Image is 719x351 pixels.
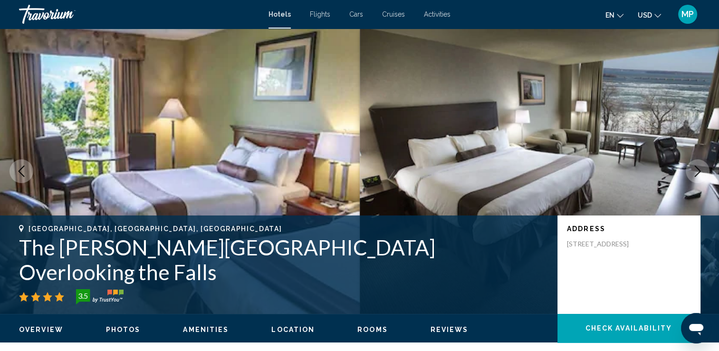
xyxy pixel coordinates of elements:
button: Previous image [10,159,33,183]
a: Cars [349,10,363,18]
button: Check Availability [557,314,700,342]
button: User Menu [675,4,700,24]
span: Amenities [183,326,229,333]
button: Reviews [431,325,469,334]
span: Rooms [357,326,388,333]
p: Address [567,225,690,233]
button: Change currency [638,8,661,22]
span: Check Availability [585,325,672,332]
h1: The [PERSON_NAME][GEOGRAPHIC_DATA] Overlooking the Falls [19,235,548,284]
span: Location [271,326,315,333]
button: Location [271,325,315,334]
iframe: Button to launch messaging window [681,313,711,343]
a: Activities [424,10,451,18]
span: Photos [106,326,141,333]
span: MP [681,10,694,19]
button: Change language [605,8,623,22]
img: trustyou-badge-hor.svg [76,289,124,304]
p: [STREET_ADDRESS] [567,240,643,248]
a: Flights [310,10,330,18]
button: Overview [19,325,63,334]
span: Overview [19,326,63,333]
a: Travorium [19,5,259,24]
button: Rooms [357,325,388,334]
button: Next image [686,159,709,183]
div: 3.5 [73,290,92,302]
a: Hotels [268,10,291,18]
span: [GEOGRAPHIC_DATA], [GEOGRAPHIC_DATA], [GEOGRAPHIC_DATA] [29,225,282,233]
a: Cruises [382,10,405,18]
span: Reviews [431,326,469,333]
span: USD [638,11,652,19]
span: en [605,11,614,19]
button: Amenities [183,325,229,334]
button: Photos [106,325,141,334]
